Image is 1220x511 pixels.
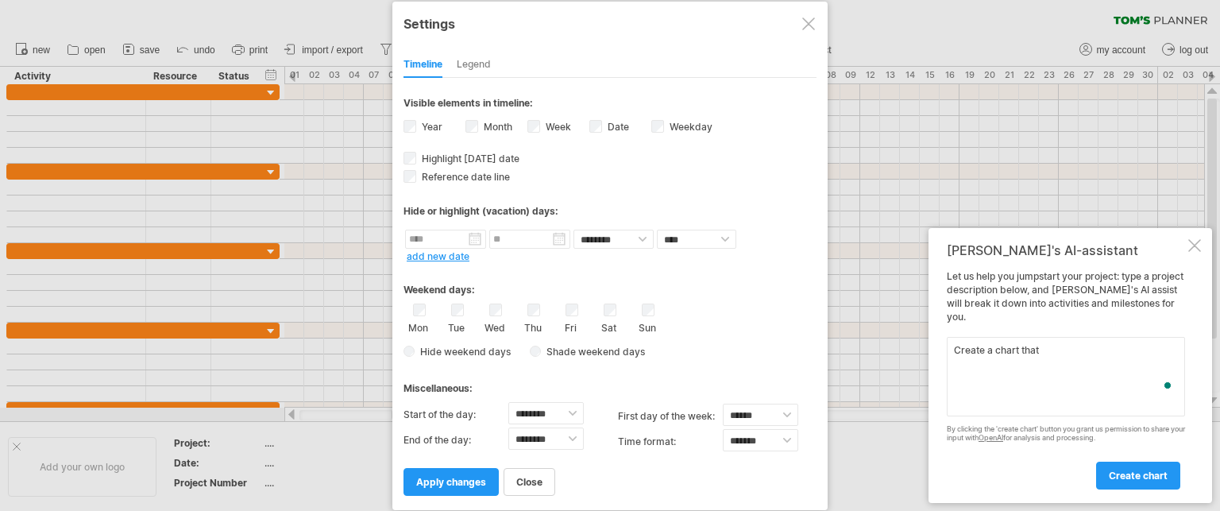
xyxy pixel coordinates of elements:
[523,319,542,334] label: Thu
[542,121,571,133] label: Week
[947,425,1185,443] div: By clicking the 'create chart' button you grant us permission to share your input with for analys...
[419,171,510,183] span: Reference date line
[403,468,499,496] a: apply changes
[481,121,512,133] label: Month
[637,319,657,334] label: Sun
[403,367,817,398] div: Miscellaneous:
[561,319,581,334] label: Fri
[415,346,511,358] span: Hide weekend days
[604,121,629,133] label: Date
[403,9,817,37] div: Settings
[419,121,442,133] label: Year
[947,242,1185,258] div: [PERSON_NAME]'s AI-assistant
[408,319,428,334] label: Mon
[618,429,723,455] label: Time format:
[457,52,491,78] div: Legend
[485,319,504,334] label: Wed
[666,121,712,133] label: Weekday
[416,476,486,488] span: apply changes
[446,319,466,334] label: Tue
[403,205,817,217] div: Hide or highlight (vacation) days:
[947,270,1185,489] div: Let us help you jumpstart your project: type a project description below, and [PERSON_NAME]'s AI ...
[516,476,542,488] span: close
[403,269,817,300] div: Weekend days:
[403,52,442,78] div: Timeline
[947,337,1185,416] textarea: To enrich screen reader interactions, please activate Accessibility in Grammarly extension settings
[403,402,508,428] label: Start of the day:
[599,319,619,334] label: Sat
[419,153,519,165] span: Highlight [DATE] date
[504,468,555,496] a: close
[403,97,817,114] div: Visible elements in timeline:
[618,404,723,429] label: first day of the week:
[407,250,469,262] a: add new date
[979,433,1003,442] a: OpenAI
[1096,462,1180,490] a: create chart
[541,346,645,358] span: Shade weekend days
[403,428,508,453] label: End of the day:
[1109,470,1168,482] span: create chart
